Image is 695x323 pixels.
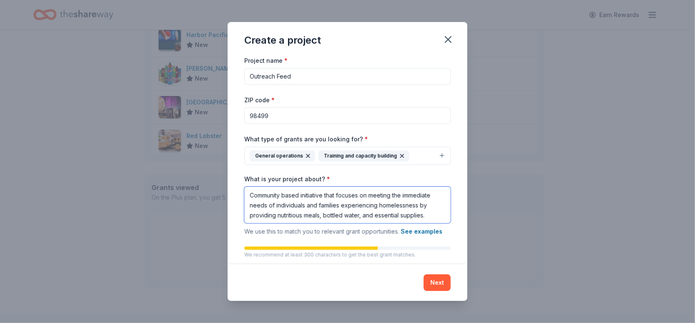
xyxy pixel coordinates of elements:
label: What is your project about? [244,175,330,183]
label: Project name [244,57,288,65]
label: ZIP code [244,96,275,104]
input: After school program [244,68,451,85]
button: General operationsTraining and capacity building [244,147,451,165]
p: We recommend at least 300 characters to get the best grant matches. [244,251,451,258]
label: What type of grants are you looking for? [244,135,368,143]
div: Training and capacity building [318,150,409,161]
button: Next [424,274,451,291]
div: Create a project [244,34,321,47]
button: See examples [401,227,442,237]
textarea: Community based initiative that focuses on meeting the immediate needs of individuals and familie... [244,187,451,223]
span: We use this to match you to relevant grant opportunities. [244,228,442,235]
input: 12345 (U.S. only) [244,107,451,124]
div: General operations [250,150,315,161]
